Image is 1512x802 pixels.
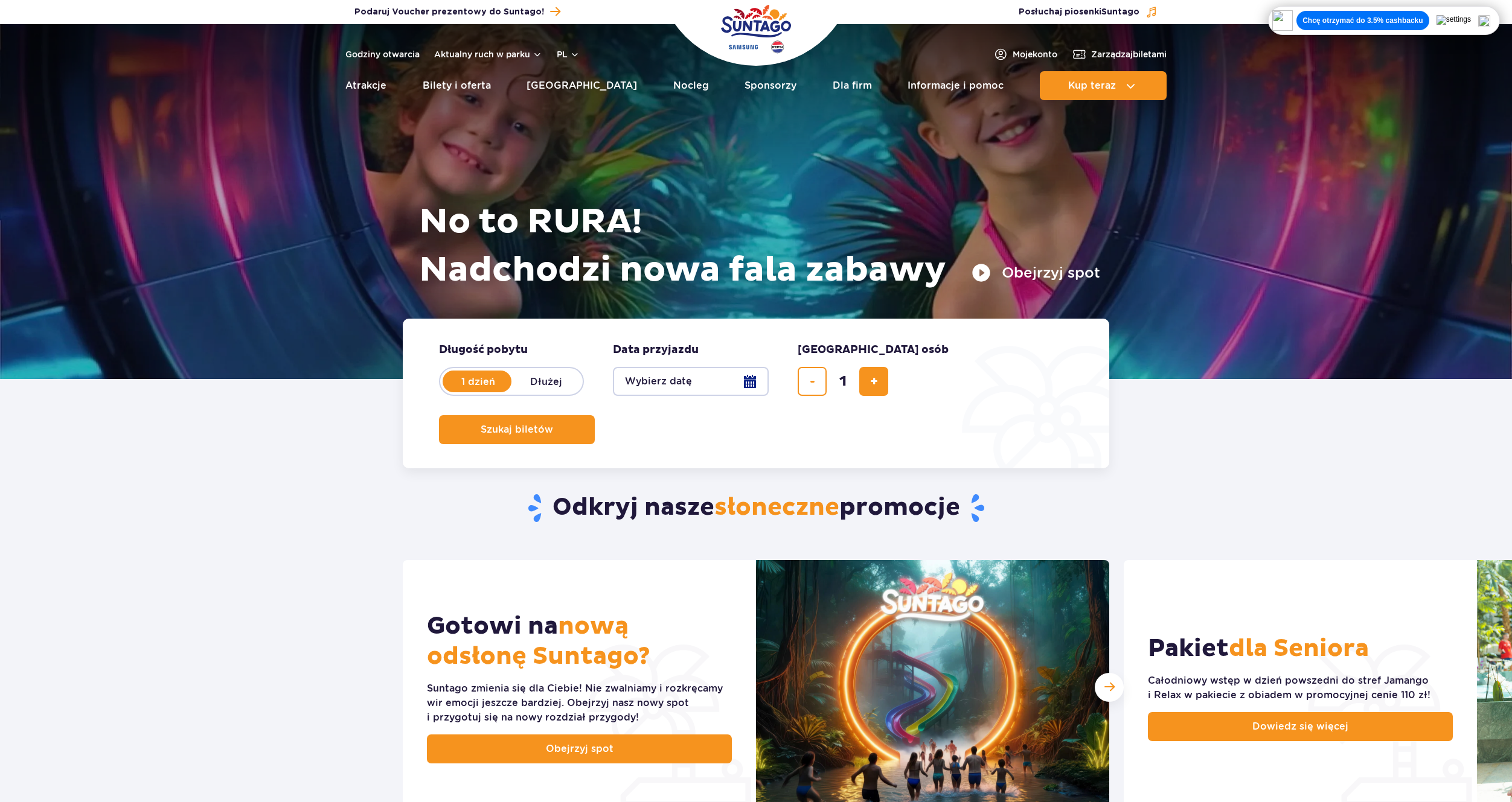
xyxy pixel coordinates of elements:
button: Szukaj biletów [439,415,595,444]
a: [GEOGRAPHIC_DATA] [527,71,637,100]
input: liczba biletów [828,367,857,396]
span: Moje konto [1013,48,1057,60]
div: Następny slajd [1095,673,1124,702]
span: Kup teraz [1068,80,1116,91]
button: pl [557,48,580,60]
form: Planowanie wizyty w Park of Poland [403,319,1109,468]
span: Długość pobytu [439,343,528,357]
h2: Gotowi na [427,611,732,672]
a: Zarządzajbiletami [1072,47,1167,62]
a: Obejrzyj spot [427,734,732,763]
a: Godziny otwarcia [345,48,420,60]
button: Obejrzyj spot [972,263,1100,282]
a: Dla firm [833,71,872,100]
span: Podaruj Voucher prezentowy do Suntago! [354,6,544,18]
span: Posłuchaj piosenki [1019,6,1139,18]
div: Całodniowy wstęp w dzień powszedni do stref Jamango i Relax w pakiecie z obiadem w promocyjnej ce... [1148,673,1453,702]
a: Dowiedz się więcej [1148,712,1453,741]
button: usuń bilet [798,367,827,396]
h2: Odkryj nasze promocje [403,492,1110,524]
a: Mojekonto [993,47,1057,62]
span: nową odsłonę Suntago? [427,611,650,672]
div: Suntago zmienia się dla Ciebie! Nie zwalniamy i rozkręcamy wir emocji jeszcze bardziej. Obejrzyj ... [427,681,732,725]
a: Atrakcje [345,71,386,100]
span: Obejrzyj spot [546,742,613,756]
a: Podaruj Voucher prezentowy do Suntago! [354,4,560,20]
a: Informacje i pomoc [908,71,1004,100]
span: Dowiedz się więcej [1252,719,1348,734]
button: Aktualny ruch w parku [434,49,542,59]
button: Kup teraz [1040,71,1167,100]
h2: Pakiet [1148,634,1369,664]
span: [GEOGRAPHIC_DATA] osób [798,343,949,357]
span: dla Seniora [1229,634,1369,664]
span: Szukaj biletów [481,424,553,435]
button: dodaj bilet [859,367,888,396]
span: Data przyjazdu [613,343,699,357]
button: Posłuchaj piosenkiSuntago [1019,6,1158,18]
h1: No to RURA! Nadchodzi nowa fala zabawy [419,198,1100,294]
a: Sponsorzy [745,71,796,100]
span: Suntago [1101,8,1139,16]
a: Nocleg [673,71,709,100]
a: Bilety i oferta [423,71,491,100]
span: Zarządzaj biletami [1091,48,1167,60]
label: Dłużej [511,369,580,394]
span: słoneczne [714,492,839,523]
label: 1 dzień [444,369,513,394]
button: Wybierz datę [613,367,769,396]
